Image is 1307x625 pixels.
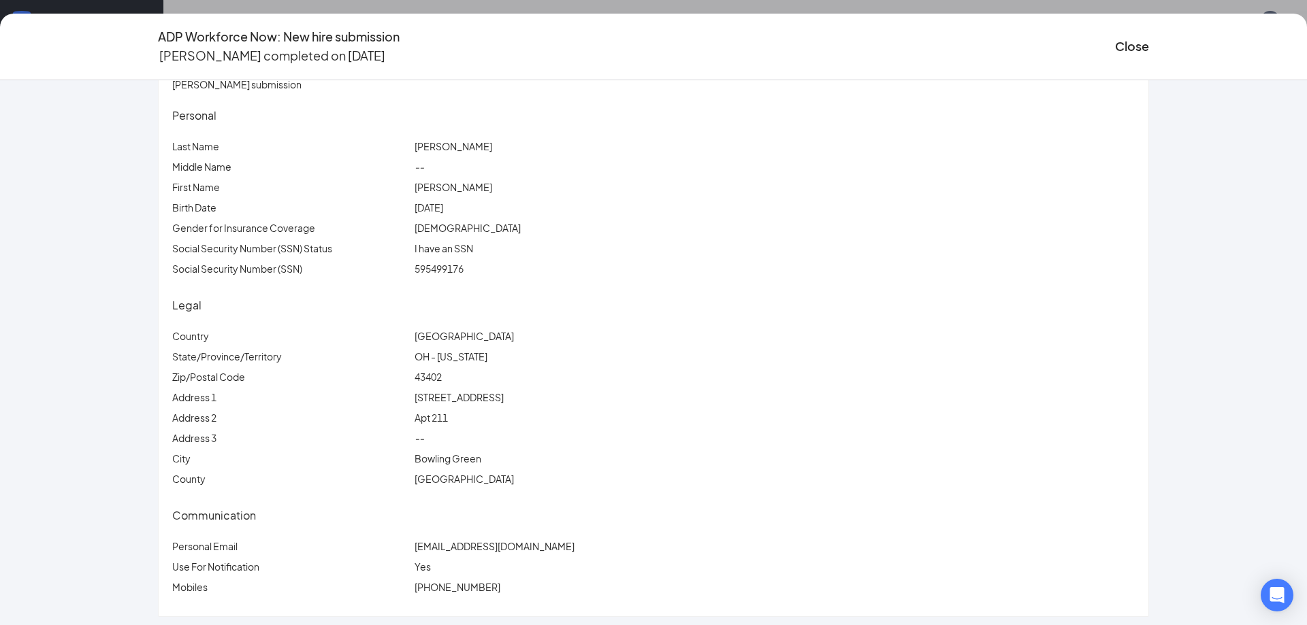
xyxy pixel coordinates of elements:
[172,139,409,154] p: Last Name
[172,539,409,554] p: Personal Email
[415,242,473,254] span: I have an SSN
[172,471,409,486] p: County
[172,369,409,384] p: Zip/Postal Code
[172,159,409,174] p: Middle Name
[158,27,400,46] h4: ADP Workforce Now: New hire submission
[415,201,443,214] span: [DATE]
[172,579,409,594] p: Mobiles
[172,451,409,466] p: City
[172,108,216,122] span: Personal
[172,328,409,343] p: Country
[415,371,442,383] span: 43402
[172,430,409,445] p: Address 3
[415,330,514,342] span: [GEOGRAPHIC_DATA]
[172,78,302,90] span: [PERSON_NAME] submission
[172,180,409,195] p: First Name
[415,540,575,552] span: [EMAIL_ADDRESS][DOMAIN_NAME]
[172,298,201,312] span: Legal
[172,220,409,235] p: Gender for Insurance Coverage
[172,200,409,215] p: Birth Date
[415,411,448,424] span: Apt 211
[415,391,504,403] span: [STREET_ADDRESS]
[172,261,409,276] p: Social Security Number (SSN)
[415,473,514,485] span: [GEOGRAPHIC_DATA]
[415,140,492,152] span: [PERSON_NAME]
[172,241,409,256] p: Social Security Number (SSN) Status
[172,508,256,522] span: Communication
[415,181,492,193] span: [PERSON_NAME]
[415,432,424,444] span: --
[415,161,424,173] span: --
[415,452,481,464] span: Bowling Green
[159,46,385,65] p: [PERSON_NAME] completed on [DATE]
[172,410,409,425] p: Address 2
[415,263,464,275] span: 595499176
[172,390,409,405] p: Address 1
[1115,37,1149,56] button: Close
[172,559,409,574] p: Use For Notification
[1261,579,1293,611] div: Open Intercom Messenger
[415,222,521,234] span: [DEMOGRAPHIC_DATA]
[172,349,409,364] p: State/Province/Territory
[415,560,431,573] span: Yes
[415,350,487,362] span: OH - [US_STATE]
[415,581,500,593] span: [PHONE_NUMBER]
